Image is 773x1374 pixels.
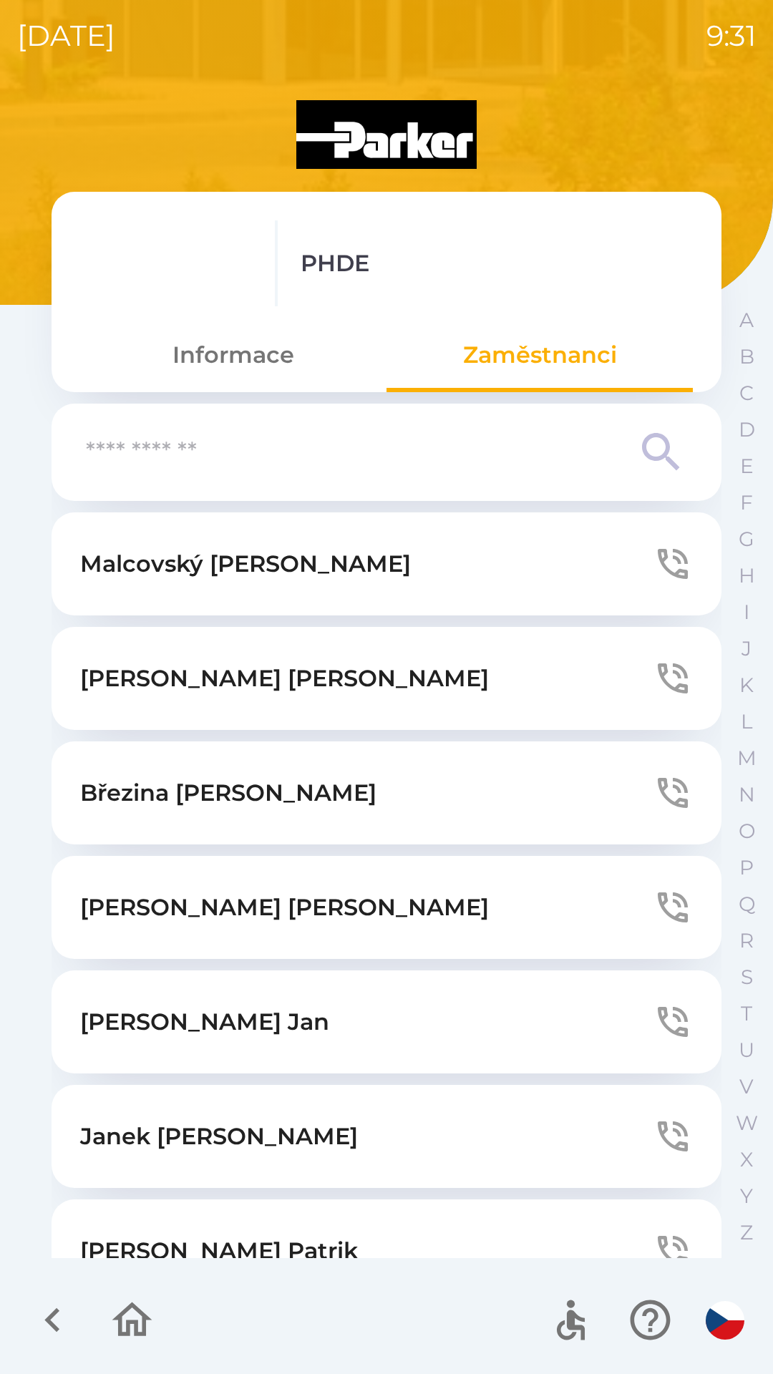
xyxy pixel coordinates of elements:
img: cs flag [706,1301,744,1340]
p: PHDE [301,246,369,281]
p: [PERSON_NAME] Patrik [80,1234,358,1268]
button: Janek [PERSON_NAME] [52,1085,721,1188]
p: Malcovský [PERSON_NAME] [80,547,411,581]
img: Logo [52,100,721,169]
button: Zaměstnanci [386,329,693,381]
p: [PERSON_NAME] [PERSON_NAME] [80,661,489,696]
button: Březina [PERSON_NAME] [52,741,721,844]
button: [PERSON_NAME] [PERSON_NAME] [52,856,721,959]
button: Malcovský [PERSON_NAME] [52,512,721,615]
p: Březina [PERSON_NAME] [80,776,376,810]
button: [PERSON_NAME] Jan [52,970,721,1073]
img: be9d83a9-3fd1-46a7-991e-969b3a8b5e1e.png [80,220,252,306]
p: 9:31 [706,14,756,57]
p: [PERSON_NAME] Jan [80,1005,329,1039]
p: [DATE] [17,14,115,57]
p: Janek [PERSON_NAME] [80,1119,358,1154]
p: [PERSON_NAME] [PERSON_NAME] [80,890,489,925]
button: [PERSON_NAME] Patrik [52,1199,721,1302]
button: Informace [80,329,386,381]
button: [PERSON_NAME] [PERSON_NAME] [52,627,721,730]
